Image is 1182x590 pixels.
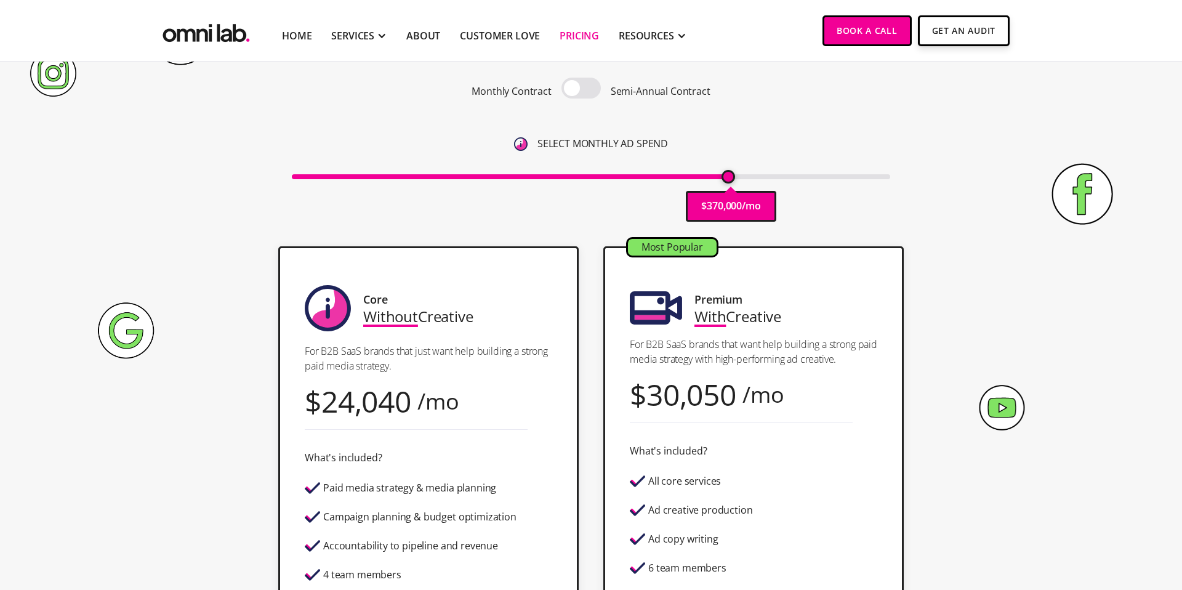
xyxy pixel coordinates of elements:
p: For B2B SaaS brands that just want help building a strong paid media strategy. [305,344,552,373]
a: Customer Love [460,28,540,43]
div: Core [363,291,387,308]
p: 370,000 [707,198,742,214]
span: Without [363,306,418,326]
div: What's included? [305,450,382,466]
div: Creative [694,308,781,325]
a: home [160,15,252,46]
div: RESOURCES [619,28,674,43]
a: Pricing [560,28,599,43]
a: Book a Call [822,15,912,46]
div: 6 team members [648,563,726,573]
iframe: Chat Widget [960,447,1182,590]
div: 24,040 [321,393,411,410]
div: Accountability to pipeline and revenue [323,541,498,551]
p: Semi-Annual Contract [611,83,710,100]
div: Most Popular [628,239,717,256]
p: For B2B SaaS brands that want help building a strong paid media strategy with high-performing ad ... [630,337,877,366]
p: $ [701,198,707,214]
div: 4 team members [323,570,401,580]
img: 6410812402e99d19b372aa32_omni-nav-info.svg [514,137,528,151]
div: Paid media strategy & media planning [323,483,496,493]
a: Get An Audit [918,15,1010,46]
a: Home [282,28,312,43]
p: Monthly Contract [472,83,551,100]
div: Ad creative production [648,505,752,515]
div: What's included? [630,443,707,459]
div: All core services [648,476,721,487]
div: $ [630,386,646,403]
div: Creative [363,308,473,325]
p: SELECT MONTHLY AD SPEND [537,135,668,152]
div: Ad copy writing [648,534,718,544]
span: With [694,306,726,326]
div: /mo [742,386,784,403]
div: SERVICES [331,28,374,43]
div: Campaign planning & budget optimization [323,512,517,522]
div: Premium [694,291,742,308]
p: /mo [742,198,761,214]
img: Omni Lab: B2B SaaS Demand Generation Agency [160,15,252,46]
div: 30,050 [646,386,736,403]
div: /mo [417,393,459,410]
a: About [406,28,440,43]
div: $ [305,393,321,410]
